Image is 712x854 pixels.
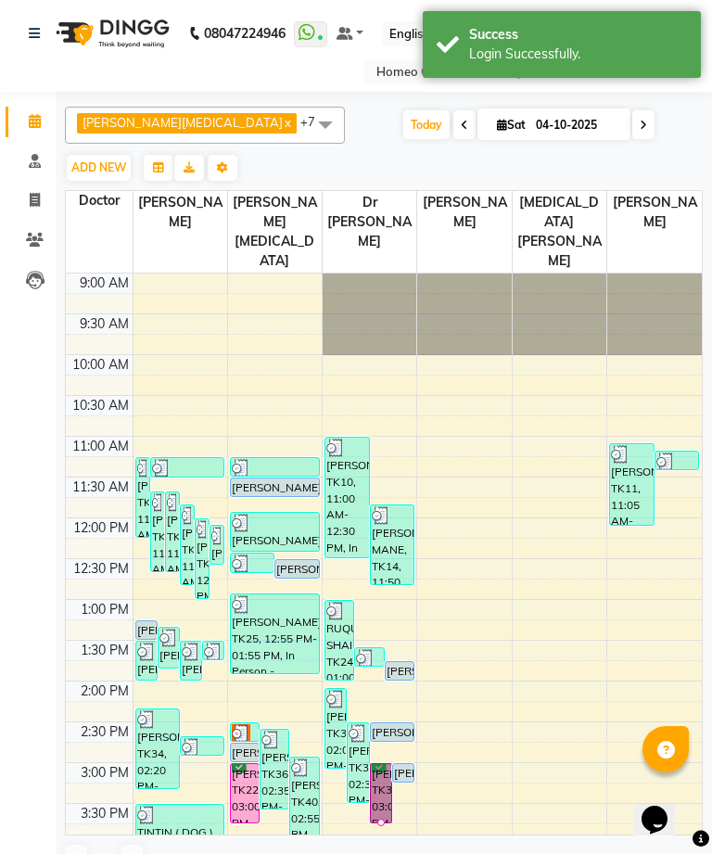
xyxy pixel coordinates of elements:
span: [PERSON_NAME] [417,191,511,234]
div: [PERSON_NAME], TK05, 02:45 PM-03:00 PM, Online - Follow Up [231,744,259,761]
div: [PERSON_NAME], TK10, 11:00 AM-12:30 PM, In Person - Follow Up,Medicine,Hydra Facial [325,438,368,557]
a: x [283,115,291,130]
div: [PERSON_NAME], TK11, 11:05 AM-12:06 PM, In Person - Consultation,Medicine,Family Health Card [610,444,654,525]
div: [PERSON_NAME] MANE, TK14, 11:50 AM-12:50 PM, In Person - Consultation,Medicine 1 [371,505,413,584]
div: 12:30 PM [70,559,133,579]
div: [PERSON_NAME], TK13, 11:15 AM-12:15 PM, In Person - Consultation,Medicine 1 [136,458,149,537]
div: [PERSON_NAME], TK19, 11:50 AM-12:50 PM, In Person - Consultation,Medicine 1 [181,505,194,584]
img: logo [47,7,174,59]
div: 11:00 AM [69,437,133,456]
div: [PERSON_NAME], TK27, 01:20 PM-01:51 PM, In Person - Follow Up,Medicine,Family Health Card [159,628,179,668]
div: 3:00 PM [77,763,133,783]
div: 2:30 PM [77,722,133,742]
div: 1:30 PM [77,641,133,660]
div: Login Successfully. [469,45,687,64]
div: Doctor [66,191,133,210]
div: [PERSON_NAME], TK12, 11:10 AM-11:25 AM, Medicine [655,452,699,469]
div: 1:00 PM [77,600,133,619]
div: [PERSON_NAME], TK34, 02:20 PM-03:20 PM, In Person - Consultation,Medicine [136,709,179,788]
div: 10:30 AM [69,396,133,415]
div: [PERSON_NAME], TK40, 02:55 PM-03:55 PM, Online - Consultation,Medicine [290,758,318,836]
button: ADD NEW [67,155,131,181]
div: [PERSON_NAME], TK35, 02:30 PM-02:45 PM, Online - Follow Up [231,723,259,741]
div: 9:30 AM [76,314,133,334]
div: [PERSON_NAME], TK28, 01:35 PM-01:50 PM, Medicine [355,648,383,666]
span: [MEDICAL_DATA][PERSON_NAME] [513,191,606,273]
div: [PERSON_NAME], TK25, 12:55 PM-01:55 PM, In Person - Consultation,Medicine [231,594,319,673]
div: RAMANUJDAS PUROHIT, TK37, 02:40 PM-02:55 PM, Medicine [181,737,223,755]
div: [PERSON_NAME], TK32, 02:05 PM-03:05 PM, In Person - Consultation,Medicine 1 [325,689,346,768]
div: [PERSON_NAME], TK09, 03:00 PM-03:15 PM, Online - Follow Up [393,764,413,782]
div: 3:30 PM [77,804,133,823]
div: [DEMOGRAPHIC_DATA] JAGDADE, TK15, 11:15 AM-11:30 AM, Medicine [231,458,319,476]
div: 10:00 AM [69,355,133,375]
span: Sat [492,118,530,132]
span: +7 [300,114,329,129]
div: [PERSON_NAME], TK06, 11:30 AM-11:45 AM, In Person - Follow Up [231,478,319,496]
div: 12:00 PM [70,518,133,538]
span: [PERSON_NAME] [607,191,702,234]
div: 11:30 AM [69,478,133,497]
div: [PERSON_NAME], TK36, 02:35 PM-03:35 PM, In Person - Consultation,Medicine [261,730,288,809]
div: [PERSON_NAME], TK04, 12:30 PM-12:45 PM, In Person - Follow Up [275,560,318,578]
b: 08047224946 [204,7,286,59]
div: [PERSON_NAME], TK18, 11:40 AM-12:40 PM, In Person - Consultation,Medicine [166,492,179,571]
div: [PERSON_NAME], TK17, 11:40 AM-12:40 PM, In Person - Consultation,Medicine [151,492,164,571]
div: [PERSON_NAME], TK20, 11:55 AM-12:25 PM, In Person - Follow Up,Medicine [231,513,319,551]
div: [PERSON_NAME], TK16, 11:15 AM-11:31 AM, Medicine 1,Courier Charges out of City [151,458,224,477]
span: Today [403,110,450,139]
input: 2025-10-04 [530,111,623,139]
div: [PERSON_NAME], TK08, 01:45 PM-02:00 PM, In Person - Follow Up [386,662,413,680]
div: RUQUIYYA SHAIKH, TK24, 01:00 PM-02:00 PM, In Person - Consultation,Medicine 1 [325,601,353,680]
span: [PERSON_NAME][MEDICAL_DATA] [83,115,283,130]
iframe: chat widget [634,780,693,835]
div: [PERSON_NAME], TK29, 01:30 PM-02:00 PM, In Person - Follow Up,Medicine [136,642,157,680]
div: [PERSON_NAME], TK30, 01:30 PM-02:00 PM, In Person - Follow Up,Medicine [181,642,201,680]
div: [PERSON_NAME], TK26, 12:00 PM-01:00 PM, In Person - Consultation,Medicine 1 [196,519,209,598]
div: [PERSON_NAME], TK22, 03:00 PM-03:45 PM, Online - Consultation [231,764,259,822]
span: [PERSON_NAME][MEDICAL_DATA] [228,191,322,273]
div: [PERSON_NAME], TK21, 12:05 PM-12:35 PM, In Person - Follow Up,Medicine 1 [210,526,223,564]
div: [PERSON_NAME] VND-349, TK23, 12:25 PM-12:41 PM, Medicine,Courier Charges in [GEOGRAPHIC_DATA] [231,554,273,572]
div: Success [469,25,687,45]
div: 2:00 PM [77,682,133,701]
span: Dr [PERSON_NAME] [323,191,416,253]
span: [PERSON_NAME] [133,191,227,234]
span: ADD NEW [71,160,126,174]
div: [PERSON_NAME], TK07, 02:30 PM-02:45 PM, In Person - Follow Up [371,723,413,741]
div: [PERSON_NAME], TK33, 02:30 PM-03:30 PM, In Person - Consultation,Medicine [348,723,368,802]
div: [PERSON_NAME], TK31, 01:30 PM-01:45 PM, Medicine [203,642,223,659]
div: [PERSON_NAME], TK02, 01:15 PM-01:30 PM, In Person - Follow Up [136,621,157,639]
div: 9:00 AM [76,274,133,293]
